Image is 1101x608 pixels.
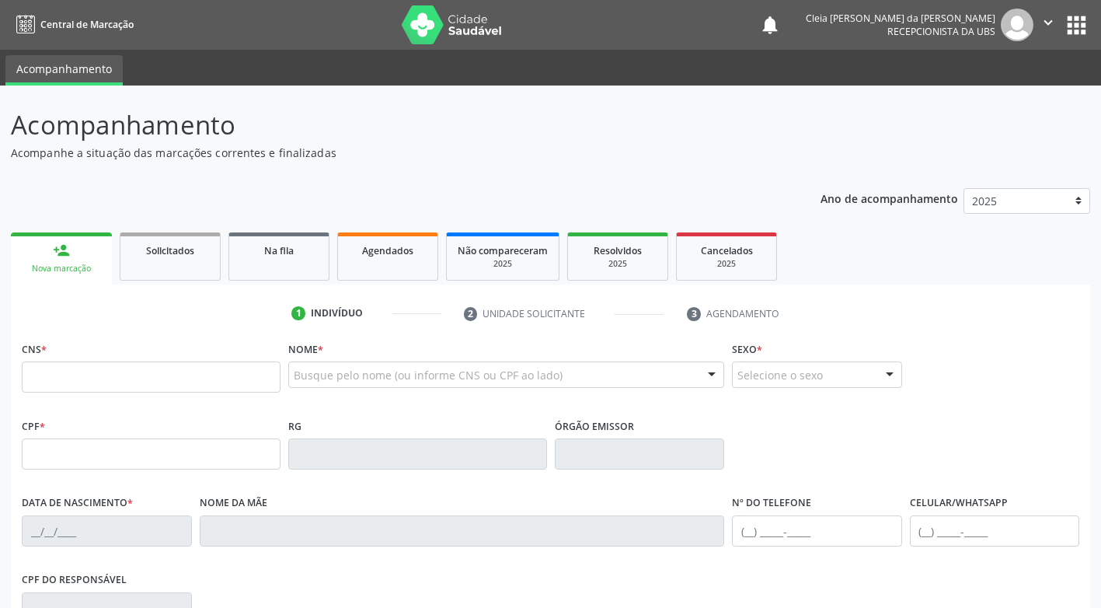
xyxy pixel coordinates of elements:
[821,188,958,208] p: Ano de acompanhamento
[887,25,995,38] span: Recepcionista da UBS
[732,515,902,547] input: (__) _____-_____
[291,306,305,320] div: 1
[40,18,134,31] span: Central de Marcação
[1063,12,1090,39] button: apps
[200,491,267,515] label: Nome da mãe
[594,244,642,257] span: Resolvidos
[579,258,657,270] div: 2025
[311,306,363,320] div: Indivíduo
[22,414,45,439] label: CPF
[5,55,123,86] a: Acompanhamento
[1001,9,1033,41] img: img
[737,367,823,383] span: Selecione o sexo
[910,515,1080,547] input: (__) _____-_____
[806,12,995,25] div: Cleia [PERSON_NAME] da [PERSON_NAME]
[288,414,301,439] label: RG
[22,568,127,592] label: CPF do responsável
[11,145,766,161] p: Acompanhe a situação das marcações correntes e finalizadas
[146,244,194,257] span: Solicitados
[22,491,133,515] label: Data de nascimento
[688,258,765,270] div: 2025
[701,244,753,257] span: Cancelados
[910,491,1008,515] label: Celular/WhatsApp
[732,337,762,362] label: Sexo
[362,244,413,257] span: Agendados
[294,367,563,383] span: Busque pelo nome (ou informe CNS ou CPF ao lado)
[22,515,192,547] input: __/__/____
[759,14,781,36] button: notifications
[458,258,548,270] div: 2025
[1040,14,1057,31] i: 
[11,106,766,145] p: Acompanhamento
[732,491,811,515] label: Nº do Telefone
[53,242,70,259] div: person_add
[288,337,323,362] label: Nome
[1033,9,1063,41] button: 
[11,12,134,37] a: Central de Marcação
[22,263,101,274] div: Nova marcação
[264,244,294,257] span: Na fila
[458,244,548,257] span: Não compareceram
[555,414,634,439] label: Órgão emissor
[22,337,47,362] label: CNS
